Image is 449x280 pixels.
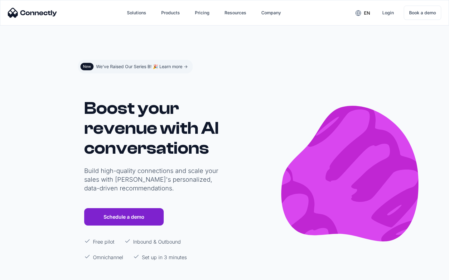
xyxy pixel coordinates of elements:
[93,238,114,245] p: Free pilot
[224,8,246,17] div: Resources
[133,238,181,245] p: Inbound & Outbound
[161,8,180,17] div: Products
[142,254,187,261] p: Set up in 3 minutes
[78,60,193,73] a: NewWe've Raised Our Series B! 🎉 Learn more ->
[83,64,91,69] div: New
[8,8,57,18] img: Connectly Logo
[96,62,188,71] div: We've Raised Our Series B! 🎉 Learn more ->
[84,208,164,226] a: Schedule a demo
[127,8,146,17] div: Solutions
[377,5,399,20] a: Login
[190,5,215,20] a: Pricing
[261,8,281,17] div: Company
[6,268,37,278] aside: Language selected: English
[12,269,37,278] ul: Language list
[93,254,123,261] p: Omnichannel
[84,166,221,193] p: Build high-quality connections and scale your sales with [PERSON_NAME]'s personalized, data-drive...
[364,9,370,17] div: en
[382,8,394,17] div: Login
[195,8,210,17] div: Pricing
[404,6,441,20] a: Book a demo
[84,98,221,158] h1: Boost your revenue with AI conversations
